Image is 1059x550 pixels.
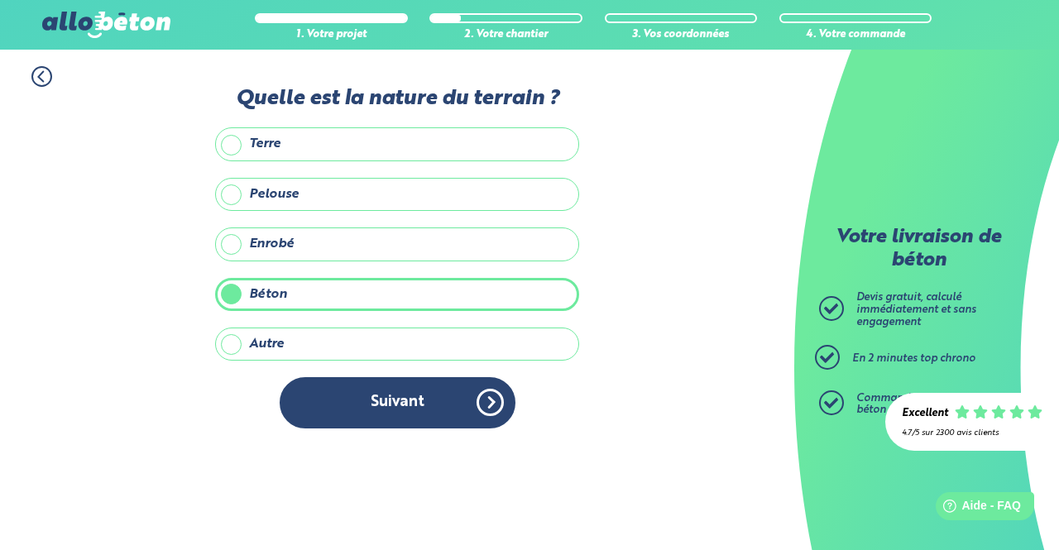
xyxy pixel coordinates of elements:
label: Pelouse [215,178,579,211]
button: Suivant [280,377,515,428]
label: Terre [215,127,579,160]
img: allobéton [42,12,170,38]
div: 2. Votre chantier [429,29,582,41]
label: Autre [215,328,579,361]
label: Quelle est la nature du terrain ? [215,87,579,111]
label: Béton [215,278,579,311]
div: 3. Vos coordonnées [605,29,758,41]
iframe: Help widget launcher [912,485,1041,532]
div: 4. Votre commande [779,29,932,41]
label: Enrobé [215,227,579,261]
div: 1. Votre projet [255,29,408,41]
